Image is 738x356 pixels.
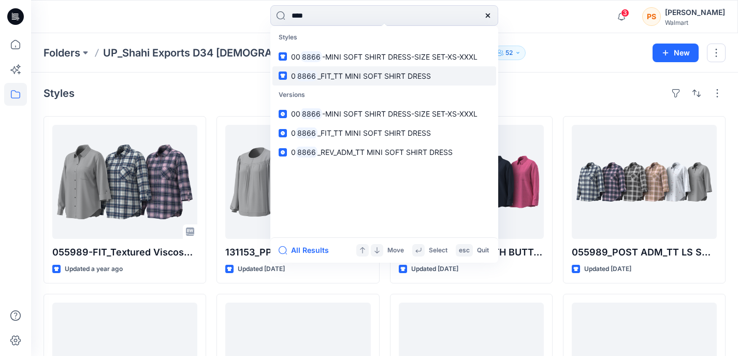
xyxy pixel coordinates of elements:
[272,123,496,143] a: 08866_FIT_TT MINI SOFT SHIRT DRESS
[272,66,496,86] a: 08866_FIT_TT MINI SOFT SHIRT DRESS
[584,264,631,275] p: Updated [DATE]
[665,19,725,26] div: Walmart
[225,125,370,239] a: 131153_PP_SMOCKED YOKE TOP
[291,52,300,61] span: 00
[291,148,296,156] span: 0
[493,46,526,60] button: 52
[572,125,717,239] a: 055989_POST ADM_TT LS SOFT SHIRTS
[272,104,496,123] a: 008866-MINI SOFT SHIRT DRESS-SIZE SET-XS-XXXL
[300,108,322,120] mark: 8866
[317,129,431,137] span: _FIT_TT MINI SOFT SHIRT DRESS
[291,72,296,80] span: 0
[272,47,496,66] a: 008866-MINI SOFT SHIRT DRESS-SIZE SET-XS-XXXL
[272,143,496,162] a: 08866_REV_ADM_TT MINI SOFT SHIRT DRESS
[296,70,317,82] mark: 8866
[505,47,513,59] p: 52
[65,264,123,275] p: Updated a year ago
[291,129,296,137] span: 0
[296,146,317,158] mark: 8866
[621,9,629,17] span: 3
[296,127,317,139] mark: 8866
[322,109,477,118] span: -MINI SOFT SHIRT DRESS-SIZE SET-XS-XXXL
[387,245,404,256] p: Move
[279,244,336,257] button: All Results
[665,6,725,19] div: [PERSON_NAME]
[52,125,197,239] a: 055989-FIT_Textured Viscose_TT LS SOFT SHIRTS
[317,72,431,80] span: _FIT_TT MINI SOFT SHIRT DRESS
[459,245,470,256] p: esc
[238,264,285,275] p: Updated [DATE]
[300,51,322,63] mark: 8866
[44,46,80,60] a: Folders
[103,46,303,60] a: UP_Shahi Exports D34 [DEMOGRAPHIC_DATA] Tops
[477,245,489,256] p: Quit
[317,148,453,156] span: _REV_ADM_TT MINI SOFT SHIRT DRESS
[322,52,477,61] span: -MINI SOFT SHIRT DRESS-SIZE SET-XS-XXXL
[572,245,717,260] p: 055989_POST ADM_TT LS SOFT SHIRTS
[411,264,458,275] p: Updated [DATE]
[642,7,661,26] div: PS
[272,28,496,47] p: Styles
[225,245,370,260] p: 131153_PP_SMOCKED YOKE TOP
[44,87,75,99] h4: Styles
[272,86,496,105] p: Versions
[429,245,447,256] p: Select
[653,44,699,62] button: New
[291,109,300,118] span: 00
[52,245,197,260] p: 055989-FIT_Textured Viscose_TT LS SOFT SHIRTS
